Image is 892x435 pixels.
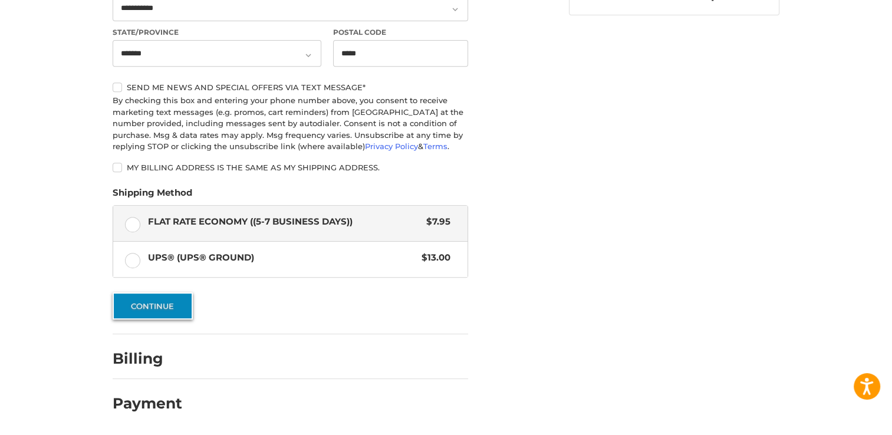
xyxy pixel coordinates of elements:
a: Terms [423,141,447,151]
label: Send me news and special offers via text message* [113,83,468,92]
iframe: Google Customer Reviews [795,403,892,435]
label: My billing address is the same as my shipping address. [113,163,468,172]
span: UPS® (UPS® Ground) [148,251,416,265]
span: $7.95 [420,215,450,229]
a: Privacy Policy [365,141,418,151]
button: Continue [113,292,193,319]
legend: Shipping Method [113,186,192,205]
span: Flat Rate Economy ((5-7 Business Days)) [148,215,421,229]
h2: Billing [113,350,182,368]
h2: Payment [113,394,182,413]
div: By checking this box and entering your phone number above, you consent to receive marketing text ... [113,95,468,153]
label: State/Province [113,27,321,38]
label: Postal Code [333,27,469,38]
span: $13.00 [416,251,450,265]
